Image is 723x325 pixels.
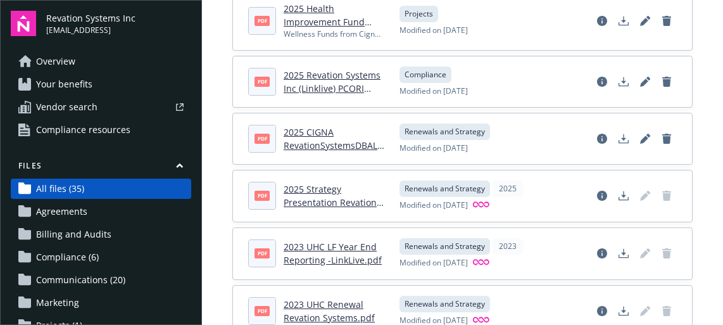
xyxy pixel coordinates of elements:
span: Your benefits [36,74,92,94]
a: Marketing [11,293,191,313]
span: Delete document [657,186,677,206]
span: pdf [255,248,270,258]
a: 2025 Health Improvement Fund Approval Form.pdf [284,3,365,41]
span: Modified on [DATE] [399,200,468,212]
a: Compliance resources [11,120,191,140]
div: 2025 [493,181,523,197]
a: Agreements [11,201,191,222]
span: Renewals and Strategy [405,183,485,194]
span: Edit document [635,301,655,321]
span: Edit document [635,243,655,264]
img: navigator-logo.svg [11,11,36,36]
a: 2023 UHC Renewal Revation Systems.pdf [284,298,375,324]
span: pdf [255,306,270,315]
a: 2025 Strategy Presentation Revation Systems.pdf [284,183,377,222]
a: View file details [592,243,612,264]
span: Compliance [405,69,446,80]
a: Delete document [657,129,677,149]
a: Edit document [635,72,655,92]
span: [EMAIL_ADDRESS] [46,25,135,36]
div: 2023 [493,238,523,255]
span: Compliance (6) [36,247,99,267]
a: Your benefits [11,74,191,94]
span: Compliance resources [36,120,130,140]
a: Edit document [635,11,655,31]
span: Renewals and Strategy [405,298,485,310]
span: Modified on [DATE] [399,25,468,36]
a: Download document [613,129,634,149]
button: Files [11,160,191,176]
a: Download document [613,72,634,92]
a: 2023 UHC LF Year End Reporting -LinkLive.pdf [284,241,382,266]
span: Delete document [657,243,677,264]
a: All files (35) [11,179,191,199]
a: View file details [592,129,612,149]
span: pdf [255,134,270,143]
span: Billing and Audits [36,224,111,245]
a: View file details [592,186,612,206]
div: Wellness Funds from Cigna - 2025 [284,29,384,40]
span: Overview [36,51,75,72]
span: pdf [255,191,270,200]
span: Renewals and Strategy [405,126,485,137]
a: 2025 CIGNA RevationSystemsDBALinkLive_MidYear_2025.pdf [284,126,382,178]
a: Delete document [657,72,677,92]
a: Edit document [635,129,655,149]
a: Delete document [657,11,677,31]
span: Projects [405,8,433,20]
span: Marketing [36,293,79,313]
a: Download document [613,11,634,31]
a: Download document [613,186,634,206]
a: Communications (20) [11,270,191,290]
span: Vendor search [36,97,97,117]
a: View file details [592,72,612,92]
span: Revation Systems Inc [46,11,135,25]
span: Modified on [DATE] [399,86,468,97]
a: Compliance (6) [11,247,191,267]
span: All files (35) [36,179,84,199]
span: pdf [255,16,270,25]
span: Renewals and Strategy [405,241,485,252]
span: Modified on [DATE] [399,257,468,269]
span: pdf [255,77,270,86]
a: Download document [613,301,634,321]
span: Modified on [DATE] [399,143,468,154]
a: Download document [613,243,634,264]
a: View file details [592,11,612,31]
a: Billing and Audits [11,224,191,245]
button: Revation Systems Inc[EMAIL_ADDRESS] [46,11,191,36]
span: Agreements [36,201,87,222]
a: View file details [592,301,612,321]
a: 2025 Revation Systems Inc (Linklive) PCORI Calculation (4).pdf [284,69,380,108]
a: Vendor search [11,97,191,117]
span: Communications (20) [36,270,125,290]
a: Overview [11,51,191,72]
span: Delete document [657,301,677,321]
span: Edit document [635,186,655,206]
